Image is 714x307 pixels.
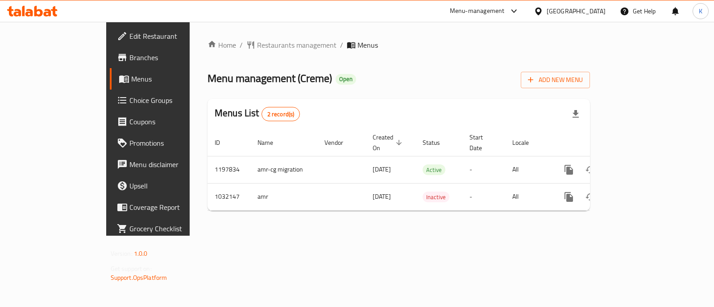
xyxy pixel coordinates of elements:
[373,164,391,175] span: [DATE]
[131,74,218,84] span: Menus
[208,129,651,211] table: enhanced table
[110,218,225,239] a: Grocery Checklist
[250,183,317,210] td: amr
[110,111,225,132] a: Coupons
[129,159,218,170] span: Menu disclaimer
[699,6,702,16] span: K
[450,6,505,16] div: Menu-management
[129,223,218,234] span: Grocery Checklist
[580,159,601,180] button: Change Status
[324,137,355,148] span: Vendor
[208,156,250,183] td: 1197834
[215,137,232,148] span: ID
[462,183,505,210] td: -
[134,248,148,259] span: 1.0.0
[129,138,218,148] span: Promotions
[129,202,218,213] span: Coverage Report
[469,132,494,153] span: Start Date
[111,263,152,274] span: Get support on:
[110,154,225,175] a: Menu disclaimer
[246,40,336,50] a: Restaurants management
[110,68,225,90] a: Menus
[208,183,250,210] td: 1032147
[110,90,225,111] a: Choice Groups
[336,75,356,83] span: Open
[462,156,505,183] td: -
[547,6,606,16] div: [GEOGRAPHIC_DATA]
[423,192,449,202] span: Inactive
[208,40,590,50] nav: breadcrumb
[423,137,452,148] span: Status
[129,31,218,41] span: Edit Restaurant
[558,159,580,180] button: more
[262,110,300,119] span: 2 record(s)
[111,272,167,283] a: Support.OpsPlatform
[110,25,225,47] a: Edit Restaurant
[551,129,651,156] th: Actions
[250,156,317,183] td: amr-cg migration
[336,74,356,85] div: Open
[262,107,300,121] div: Total records count
[129,116,218,127] span: Coupons
[521,72,590,88] button: Add New Menu
[505,156,551,183] td: All
[208,68,332,88] span: Menu management ( Creme )
[257,40,336,50] span: Restaurants management
[110,196,225,218] a: Coverage Report
[129,180,218,191] span: Upsell
[565,103,586,125] div: Export file
[528,74,583,86] span: Add New Menu
[110,132,225,154] a: Promotions
[257,137,285,148] span: Name
[110,175,225,196] a: Upsell
[240,40,243,50] li: /
[373,191,391,202] span: [DATE]
[340,40,343,50] li: /
[512,137,540,148] span: Locale
[580,186,601,208] button: Change Status
[129,95,218,106] span: Choice Groups
[357,40,378,50] span: Menus
[373,132,405,153] span: Created On
[558,186,580,208] button: more
[215,106,300,121] h2: Menus List
[110,47,225,68] a: Branches
[505,183,551,210] td: All
[111,248,133,259] span: Version:
[423,165,445,175] span: Active
[129,52,218,63] span: Branches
